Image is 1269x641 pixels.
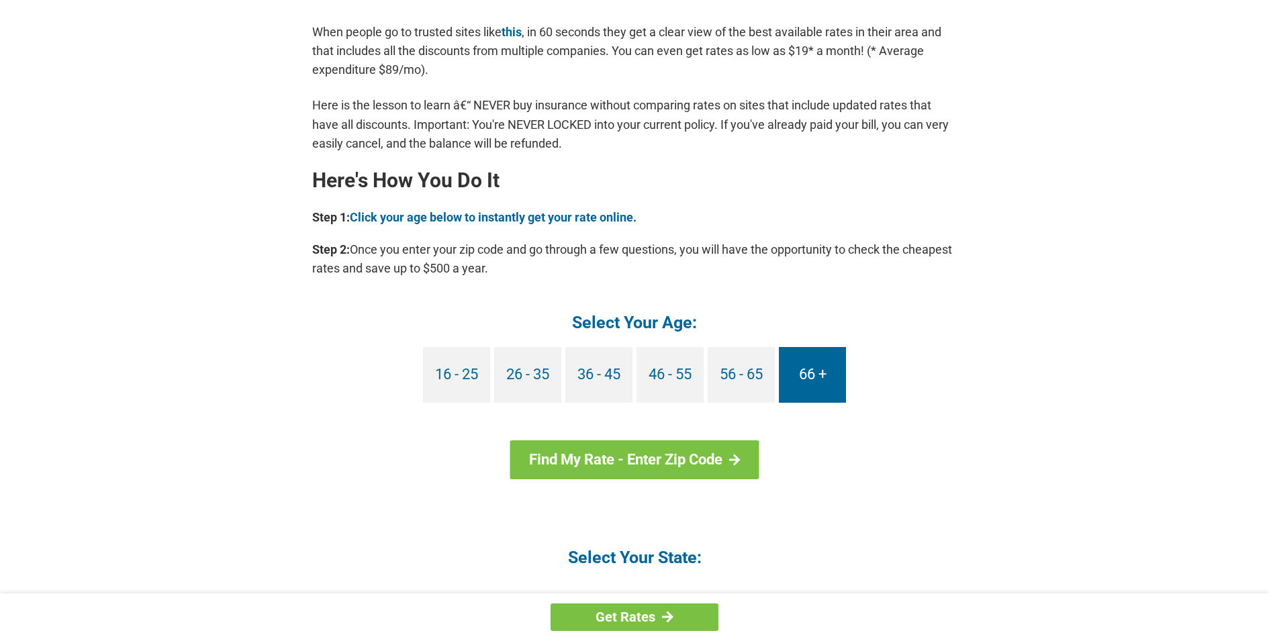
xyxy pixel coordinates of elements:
h4: Select Your State: [312,546,957,569]
h4: Select Your Age: [312,311,957,334]
p: When people go to trusted sites like , in 60 seconds they get a clear view of the best available ... [312,23,957,79]
a: Click your age below to instantly get your rate online. [350,210,637,224]
p: Once you enter your zip code and go through a few questions, you will have the opportunity to che... [312,240,957,278]
a: this [502,25,522,39]
a: 36 - 45 [565,347,632,403]
a: Get Rates [551,603,718,631]
a: Find My Rate - Enter Zip Code [510,440,759,479]
b: Step 2: [312,242,350,256]
h2: Here's How You Do It [312,170,957,191]
p: Here is the lesson to learn â€“ NEVER buy insurance without comparing rates on sites that include... [312,96,957,152]
a: 66 + [779,347,846,403]
a: 56 - 65 [708,347,775,403]
a: 26 - 35 [494,347,561,403]
a: 16 - 25 [423,347,490,403]
b: Step 1: [312,210,350,224]
a: 46 - 55 [637,347,704,403]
